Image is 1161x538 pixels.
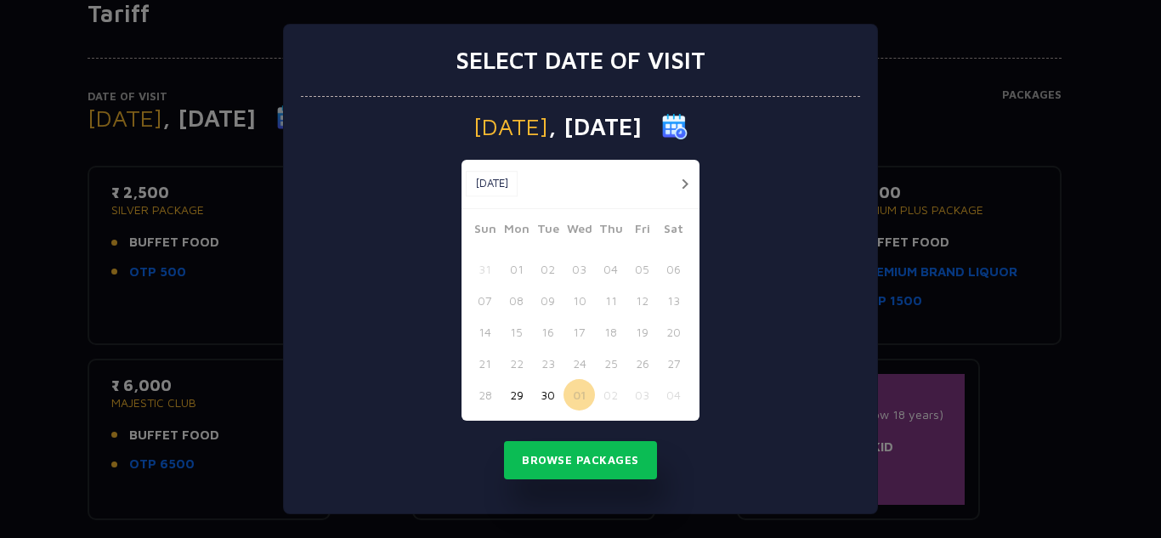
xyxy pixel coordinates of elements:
button: 17 [564,316,595,348]
button: [DATE] [466,171,518,196]
button: 07 [469,285,501,316]
button: 08 [501,285,532,316]
span: Sat [658,219,689,243]
button: 03 [564,253,595,285]
button: 02 [532,253,564,285]
button: 19 [626,316,658,348]
span: , [DATE] [548,115,642,139]
button: 06 [658,253,689,285]
button: 22 [501,348,532,379]
button: 30 [532,379,564,411]
img: calender icon [662,114,688,139]
button: 05 [626,253,658,285]
button: 11 [595,285,626,316]
span: [DATE] [473,115,548,139]
span: Fri [626,219,658,243]
button: 09 [532,285,564,316]
button: 21 [469,348,501,379]
button: 20 [658,316,689,348]
button: 23 [532,348,564,379]
button: 02 [595,379,626,411]
button: 31 [469,253,501,285]
h3: Select date of visit [456,46,705,75]
button: 15 [501,316,532,348]
button: 13 [658,285,689,316]
button: 28 [469,379,501,411]
span: Sun [469,219,501,243]
button: 27 [658,348,689,379]
button: Browse Packages [504,441,657,480]
span: Tue [532,219,564,243]
button: 26 [626,348,658,379]
button: 12 [626,285,658,316]
button: 16 [532,316,564,348]
button: 24 [564,348,595,379]
span: Thu [595,219,626,243]
button: 01 [564,379,595,411]
button: 04 [658,379,689,411]
button: 18 [595,316,626,348]
button: 04 [595,253,626,285]
button: 03 [626,379,658,411]
button: 25 [595,348,626,379]
span: Wed [564,219,595,243]
button: 01 [501,253,532,285]
button: 10 [564,285,595,316]
span: Mon [501,219,532,243]
button: 14 [469,316,501,348]
button: 29 [501,379,532,411]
